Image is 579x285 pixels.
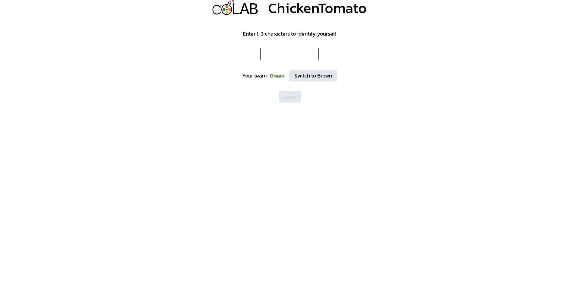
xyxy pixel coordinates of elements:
[289,70,337,81] button: Switch to Brown
[242,71,267,80] div: Your team:
[240,0,249,20] div: A
[268,1,367,15] div: ChickenTomato
[243,30,336,38] div: Enter 1-3 characters to identify yourself
[231,0,241,20] div: L
[279,91,301,103] button: Join
[270,71,284,80] div: Green
[249,0,258,20] div: B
